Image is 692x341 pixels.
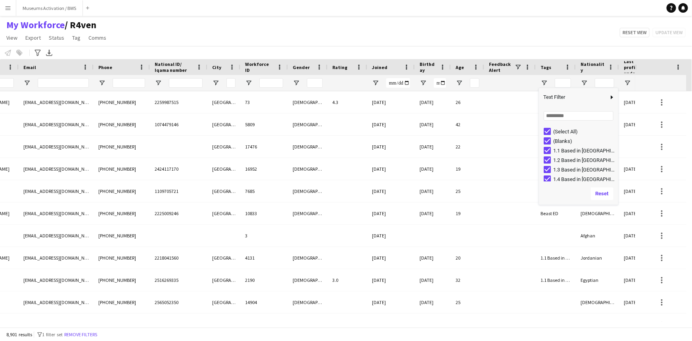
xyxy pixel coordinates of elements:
div: [DATE] [415,269,451,291]
div: [DATE] 15:16 [619,269,662,291]
div: [EMAIL_ADDRESS][DOMAIN_NAME] [19,202,94,224]
div: (Blanks) [553,138,616,144]
div: [PHONE_NUMBER] [94,114,150,135]
span: 1109705721 [155,188,178,194]
span: 2218041560 [155,255,178,261]
div: [EMAIL_ADDRESS][DOMAIN_NAME] [19,91,94,113]
span: Export [25,34,41,41]
span: 2565052350 [155,299,178,305]
input: National ID/ Iqama number Filter Input [169,78,203,88]
div: [DEMOGRAPHIC_DATA] [288,91,328,113]
span: City [212,64,221,70]
div: [PHONE_NUMBER] [94,180,150,202]
div: [GEOGRAPHIC_DATA] [207,247,240,269]
div: [DATE] [367,314,415,335]
div: Jordanian [576,247,619,269]
div: [GEOGRAPHIC_DATA] [207,158,240,180]
button: Open Filter Menu [420,79,427,87]
div: Ethiopian [576,314,619,335]
app-action-btn: Export XLSX [44,48,54,58]
div: [DATE] [367,269,415,291]
a: Tag [69,33,84,43]
div: [DATE] [415,247,451,269]
span: Nationality [581,61,605,73]
div: [EMAIL_ADDRESS][DOMAIN_NAME] [19,291,94,313]
button: Open Filter Menu [212,79,219,87]
div: 21 [451,314,484,335]
input: Gender Filter Input [307,78,323,88]
span: Status [49,34,64,41]
span: Gender [293,64,310,70]
div: 10833 [240,202,288,224]
input: Tags Filter Input [555,78,571,88]
button: Open Filter Menu [541,79,548,87]
div: [PHONE_NUMBER] [94,269,150,291]
button: Open Filter Menu [293,79,300,87]
div: 14053 [240,314,288,335]
span: Age [456,64,464,70]
button: Open Filter Menu [624,79,631,87]
button: Museums Activation / BWS [16,0,83,16]
div: 2190 [240,269,288,291]
button: Open Filter Menu [23,79,31,87]
input: Nationality Filter Input [595,78,614,88]
div: [GEOGRAPHIC_DATA] [207,91,240,113]
div: 16952 [240,158,288,180]
button: Open Filter Menu [98,79,105,87]
span: Tags [541,64,551,70]
div: [DEMOGRAPHIC_DATA] [288,158,328,180]
span: Rating [332,64,347,70]
div: [GEOGRAPHIC_DATA] [207,180,240,202]
a: Status [46,33,67,43]
div: [PHONE_NUMBER] [94,291,150,313]
div: [DEMOGRAPHIC_DATA] [288,247,328,269]
button: Open Filter Menu [155,79,162,87]
div: [PHONE_NUMBER] [94,136,150,158]
div: [DATE] 04:41 [619,91,662,113]
div: [DEMOGRAPHIC_DATA] [288,180,328,202]
div: [DATE] 07:48 [619,202,662,224]
div: [EMAIL_ADDRESS][DOMAIN_NAME] [19,136,94,158]
div: [DATE] [415,136,451,158]
div: [DEMOGRAPHIC_DATA] [288,269,328,291]
div: 19 [451,158,484,180]
div: [DEMOGRAPHIC_DATA] [288,291,328,313]
button: Open Filter Menu [456,79,463,87]
button: Open Filter Menu [245,79,252,87]
div: [EMAIL_ADDRESS][DOMAIN_NAME] [19,314,94,335]
div: [GEOGRAPHIC_DATA] [207,269,240,291]
a: My Workforce [6,19,65,31]
div: [DEMOGRAPHIC_DATA] [288,202,328,224]
div: Beast ED [536,202,576,224]
input: Phone Filter Input [113,78,145,88]
span: Birthday [420,61,437,73]
div: [DATE] 14:57 [619,114,662,135]
button: Open Filter Menu [581,79,588,87]
div: 1.1 Based in [GEOGRAPHIC_DATA] [553,148,616,154]
div: [DATE] 02:52 [619,180,662,202]
span: R4ven [65,19,96,31]
span: Email [23,64,36,70]
div: [DATE] [367,158,415,180]
div: 7685 [240,180,288,202]
div: [PHONE_NUMBER] [94,91,150,113]
div: [DATE] [415,291,451,313]
div: [PHONE_NUMBER] [94,158,150,180]
div: [DATE] [415,114,451,135]
input: Search filter values [544,111,613,121]
div: [DATE] [415,314,451,335]
div: 5809 [240,114,288,135]
div: 4.3 [328,91,367,113]
div: 1.2 Based in [GEOGRAPHIC_DATA] [553,157,616,163]
div: 1.1 Based in [GEOGRAPHIC_DATA], 2.1 English Level = 1/3 Poor, Presentable B [536,247,576,269]
div: [DATE] [415,91,451,113]
div: [PHONE_NUMBER] [94,202,150,224]
div: [GEOGRAPHIC_DATA] [207,114,240,135]
span: View [6,34,17,41]
div: Column Filter [539,88,618,205]
div: [DEMOGRAPHIC_DATA] [576,291,619,313]
div: [EMAIL_ADDRESS][DOMAIN_NAME] [19,269,94,291]
div: [DATE] 05:53 [619,158,662,180]
span: 2225009246 [155,210,178,216]
input: Age Filter Input [470,78,479,88]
